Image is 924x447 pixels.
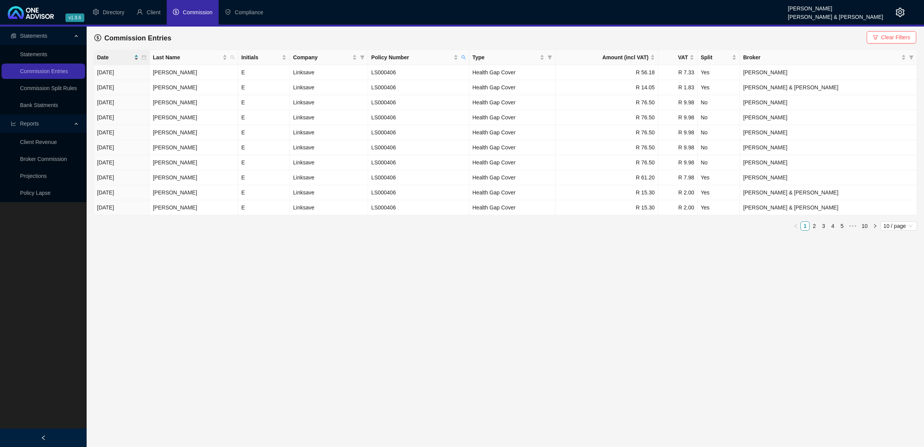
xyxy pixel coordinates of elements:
td: R 9.98 [658,95,698,110]
span: Linksave [293,129,314,136]
a: Client Revenue [20,139,57,145]
td: R 7.98 [658,170,698,185]
td: R 15.30 [556,185,658,200]
span: Amount (incl VAT) [559,53,648,62]
td: R 1.83 [658,80,698,95]
td: R 76.50 [556,110,658,125]
td: R 9.98 [658,155,698,170]
td: LS000406 [368,65,469,80]
span: right [873,224,877,228]
span: Linksave [293,174,314,181]
span: Type [472,53,538,62]
th: Split [698,50,740,65]
th: Last Name [150,50,238,65]
td: [PERSON_NAME] [150,155,238,170]
td: [PERSON_NAME] [150,125,238,140]
a: 1 [801,222,809,230]
th: Company [290,50,368,65]
td: R 14.05 [556,80,658,95]
li: 2 [810,221,819,231]
span: line-chart [11,121,16,126]
td: E [238,140,290,155]
span: Initials [241,53,281,62]
a: Commission Split Rules [20,85,77,91]
span: Health Gap Cover [472,114,516,121]
span: left [793,224,798,228]
td: R 9.98 [658,140,698,155]
span: dollar [173,9,179,15]
td: E [238,65,290,80]
li: 5 [837,221,847,231]
th: Type [469,50,556,65]
td: R 76.50 [556,140,658,155]
span: filter [546,52,554,63]
th: Policy Number [368,50,469,65]
span: Last Name [153,53,221,62]
span: search [461,55,466,60]
td: Yes [698,200,740,215]
span: Statements [20,33,47,39]
td: E [238,155,290,170]
span: search [229,52,236,63]
span: [PERSON_NAME] & [PERSON_NAME] [743,189,838,196]
span: [PERSON_NAME] [743,99,787,105]
li: Next 5 Pages [847,221,859,231]
td: No [698,155,740,170]
span: Linksave [293,69,314,75]
span: Linksave [293,99,314,105]
td: E [238,95,290,110]
span: setting [896,8,905,17]
td: [PERSON_NAME] [150,185,238,200]
div: Page Size [880,221,917,231]
span: Directory [103,9,124,15]
span: search [460,52,467,63]
td: [DATE] [94,80,150,95]
td: LS000406 [368,95,469,110]
td: R 7.33 [658,65,698,80]
a: Bank Statments [20,102,58,108]
li: 1 [800,221,810,231]
td: [DATE] [94,200,150,215]
span: search [230,55,235,60]
td: LS000406 [368,125,469,140]
span: [PERSON_NAME] [743,129,787,136]
td: LS000406 [368,140,469,155]
span: Health Gap Cover [472,174,516,181]
span: Health Gap Cover [472,84,516,90]
td: E [238,110,290,125]
span: [PERSON_NAME] [743,114,787,121]
a: Policy Lapse [20,190,50,196]
span: Client [147,9,161,15]
li: Next Page [870,221,880,231]
span: Health Gap Cover [472,69,516,75]
td: E [238,200,290,215]
td: Yes [698,185,740,200]
span: VAT [661,53,688,62]
td: R 61.20 [556,170,658,185]
span: Date [97,53,132,62]
span: v1.9.6 [65,13,84,22]
th: Amount (incl VAT) [556,50,658,65]
span: left [41,435,46,440]
span: user [137,9,143,15]
span: Policy Number [371,53,452,62]
td: E [238,80,290,95]
span: Health Gap Cover [472,144,516,151]
td: LS000406 [368,185,469,200]
span: filter [873,35,878,40]
td: Yes [698,170,740,185]
td: [DATE] [94,125,150,140]
button: right [870,221,880,231]
span: Linksave [293,144,314,151]
div: [PERSON_NAME] [788,2,883,10]
td: LS000406 [368,200,469,215]
span: Clear Filters [881,33,910,42]
td: R 56.18 [556,65,658,80]
td: No [698,140,740,155]
span: [PERSON_NAME] [743,174,787,181]
a: 2 [810,222,819,230]
td: LS000406 [368,110,469,125]
span: reconciliation [11,33,16,39]
span: ••• [847,221,859,231]
span: Health Gap Cover [472,159,516,166]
